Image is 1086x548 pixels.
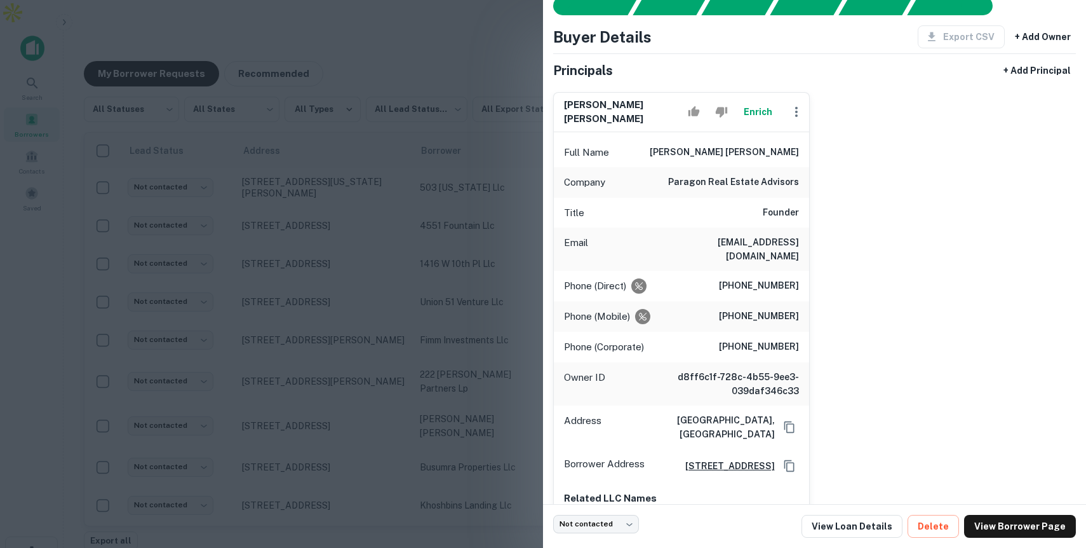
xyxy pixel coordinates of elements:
[564,339,644,355] p: Phone (Corporate)
[683,99,705,125] button: Accept
[1022,446,1086,507] iframe: Chat Widget
[635,309,650,324] div: Requests to not be contacted at this number
[719,339,799,355] h6: [PHONE_NUMBER]
[675,459,775,473] a: [STREET_ADDRESS]
[564,235,588,263] p: Email
[564,413,601,441] p: Address
[780,456,799,476] button: Copy Address
[1010,25,1076,48] button: + Add Owner
[780,418,799,437] button: Copy Address
[564,278,626,294] p: Phone (Direct)
[553,61,613,80] h5: Principals
[738,99,779,125] button: Enrich
[564,309,630,324] p: Phone (Mobile)
[564,491,799,506] p: Related LLC Names
[631,278,647,294] div: Requests to not be contacted at this number
[801,515,902,538] a: View Loan Details
[553,515,639,533] div: Not contacted
[719,278,799,294] h6: [PHONE_NUMBER]
[564,98,683,127] h6: [PERSON_NAME] [PERSON_NAME]
[607,413,775,441] h6: [GEOGRAPHIC_DATA], [GEOGRAPHIC_DATA]
[998,59,1076,82] button: + Add Principal
[964,515,1076,538] a: View Borrower Page
[564,370,605,398] p: Owner ID
[908,515,959,538] button: Delete
[650,145,799,160] h6: [PERSON_NAME] [PERSON_NAME]
[553,25,652,48] h4: Buyer Details
[564,175,605,190] p: Company
[710,99,732,125] button: Reject
[668,175,799,190] h6: paragon real estate advisors
[647,235,799,263] h6: [EMAIL_ADDRESS][DOMAIN_NAME]
[564,145,609,160] p: Full Name
[564,456,645,476] p: Borrower Address
[719,309,799,324] h6: [PHONE_NUMBER]
[564,205,584,221] p: Title
[763,205,799,221] h6: Founder
[647,370,799,398] h6: d8ff6c1f-728c-4b55-9ee3-039daf346c33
